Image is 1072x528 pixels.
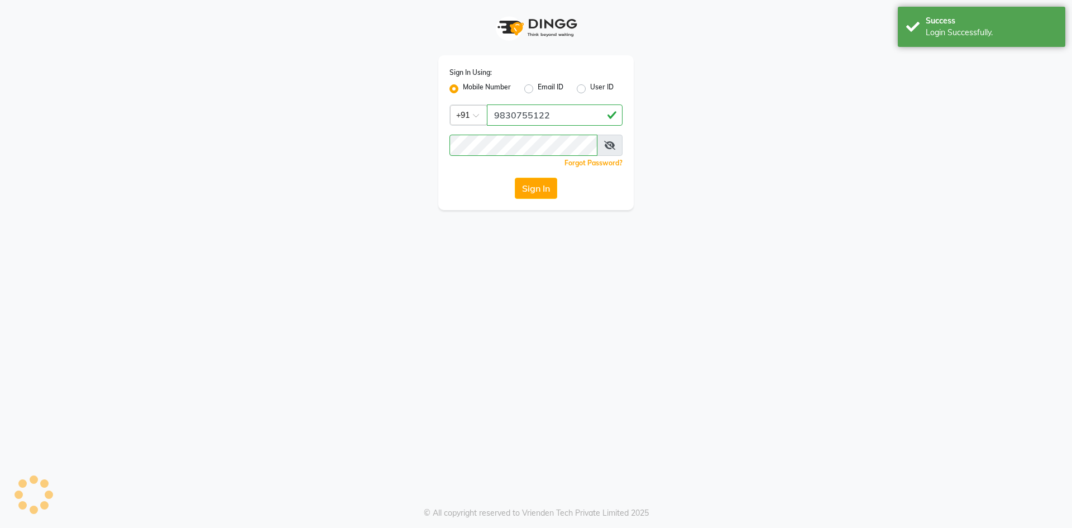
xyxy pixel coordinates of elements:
label: Sign In Using: [449,68,492,78]
input: Username [487,104,623,126]
div: Success [926,15,1057,27]
input: Username [449,135,597,156]
label: Email ID [538,82,563,96]
a: Forgot Password? [564,159,623,167]
label: Mobile Number [463,82,511,96]
button: Sign In [515,178,557,199]
img: logo1.svg [491,11,581,44]
div: Login Successfully. [926,27,1057,39]
label: User ID [590,82,614,96]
